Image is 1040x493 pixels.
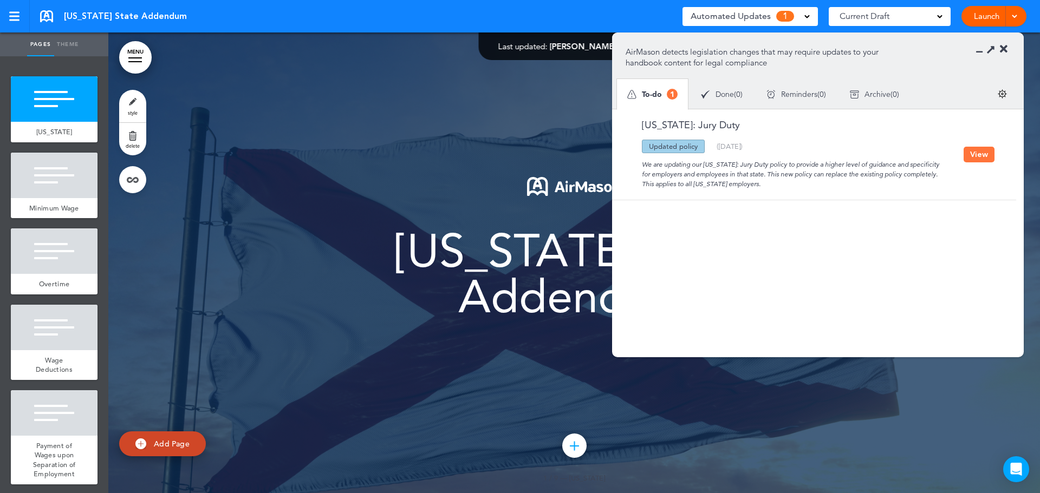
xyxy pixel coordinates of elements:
[154,439,190,449] span: Add Page
[27,32,54,56] a: Pages
[36,127,73,136] span: [US_STATE]
[498,42,651,50] div: —
[781,90,817,98] span: Reminders
[128,109,138,116] span: style
[1003,456,1029,482] div: Open Intercom Messenger
[64,10,187,22] span: [US_STATE] State Addendum
[776,11,794,22] span: 1
[998,89,1007,98] img: settings.svg
[39,279,69,288] span: Overtime
[838,80,911,109] div: ( )
[119,431,206,457] a: Add Page
[527,177,622,196] img: 1722553576973-Airmason_logo_White.png
[498,41,548,51] span: Last updated:
[689,80,755,109] div: ( )
[36,356,73,374] span: Wage Deductions
[766,90,776,99] img: apu_icons_remind.svg
[395,224,754,324] span: [US_STATE] State Addendum
[716,90,734,98] span: Done
[119,90,146,122] a: style
[755,80,838,109] div: ( )
[820,90,824,98] span: 0
[626,47,895,68] p: AirMason detects legislation changes that may require updates to your handbook content for legal ...
[550,41,616,51] span: [PERSON_NAME]
[626,120,740,130] a: [US_STATE]: Jury Duty
[569,474,605,482] span: [US_STATE]
[642,140,705,153] div: Updated policy
[840,9,889,24] span: Current Draft
[850,90,859,99] img: apu_icons_archive.svg
[11,436,97,484] a: Payment of Wages upon Separation of Employment
[719,142,740,150] span: [DATE]
[135,438,146,449] img: add.svg
[560,474,567,482] span: —
[717,143,743,150] div: ( )
[893,90,897,98] span: 0
[626,153,964,189] div: We are updating our [US_STATE]: Jury Duty policy to provide a higher level of guidance and specif...
[864,90,890,98] span: Archive
[11,122,97,142] a: [US_STATE]
[667,89,678,100] span: 1
[691,9,771,24] span: Automated Updates
[11,350,97,380] a: Wage Deductions
[736,90,740,98] span: 0
[33,441,76,479] span: Payment of Wages upon Separation of Employment
[543,474,558,482] span: 1 / 9
[627,90,636,99] img: apu_icons_todo.svg
[54,32,81,56] a: Theme
[11,274,97,294] a: Overtime
[11,198,97,219] a: Minimum Wage
[126,142,140,149] span: delete
[964,147,994,162] button: View
[119,41,152,74] a: MENU
[970,6,1004,27] a: Launch
[701,90,710,99] img: apu_icons_done.svg
[29,203,79,213] span: Minimum Wage
[642,90,662,98] span: To-do
[119,123,146,155] a: delete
